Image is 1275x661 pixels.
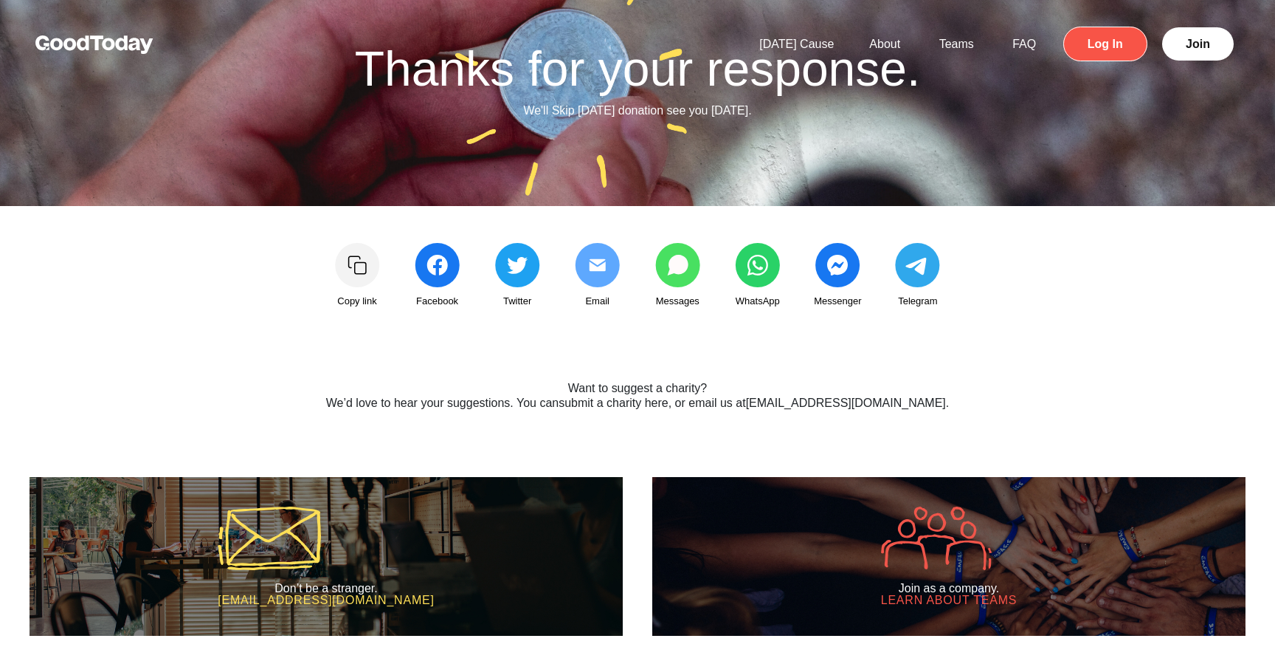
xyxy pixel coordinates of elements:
[575,243,620,287] img: share_email2-0c4679e4b4386d6a5b86d8c72d62db284505652625843b8f2b6952039b23a09d.svg
[335,243,380,287] img: Copy link
[881,243,955,309] a: Telegram
[881,595,1017,606] h3: Learn about Teams
[922,38,992,50] a: Teams
[585,293,609,309] span: Email
[337,293,376,309] span: Copy link
[416,293,458,309] span: Facebook
[881,582,1017,595] h2: Join as a company.
[881,507,992,570] img: icon-company-9005efa6fbb31de5087adda016c9bae152a033d430c041dc1efcb478492f602d.svg
[218,582,435,595] h2: Don’t be a stranger.
[898,293,937,309] span: Telegram
[742,38,851,50] a: [DATE] Cause
[851,38,918,50] a: About
[320,243,394,309] a: Copy link
[503,293,531,309] span: Twitter
[415,243,460,287] img: share_facebook-c991d833322401cbb4f237049bfc194d63ef308eb3503c7c3024a8cbde471ffb.svg
[640,243,714,309] a: Messages
[480,243,554,309] a: Twitter
[561,243,635,309] a: Email
[218,507,320,570] img: icon-mail-5a43aaca37e600df00e56f9b8d918e47a1bfc3b774321cbcea002c40666e291d.svg
[63,44,1211,93] h1: Thanks for your response.
[559,397,668,409] a: submit a charity here
[82,394,1193,412] p: We’d love to hear your suggestions. You can , or email us at .
[801,243,874,309] a: Messenger
[995,38,1054,50] a: FAQ
[746,397,946,409] a: [EMAIL_ADDRESS][DOMAIN_NAME]
[815,243,860,287] img: share_messenger-c45e1c7bcbce93979a22818f7576546ad346c06511f898ed389b6e9c643ac9fb.svg
[1063,27,1147,61] a: Log In
[30,477,623,636] a: Don’t be a stranger. [EMAIL_ADDRESS][DOMAIN_NAME]
[82,382,1193,395] h2: Want to suggest a charity?
[218,595,435,606] h3: [EMAIL_ADDRESS][DOMAIN_NAME]
[1162,27,1234,61] a: Join
[401,243,474,309] a: Facebook
[736,293,780,309] span: WhatsApp
[652,477,1245,636] a: Join as a company. Learn about Teams
[735,243,780,287] img: share_whatsapp-5443f3cdddf22c2a0b826378880ed971e5ae1b823a31c339f5b218d16a196cbc.svg
[35,35,153,54] img: GoodToday
[814,293,861,309] span: Messenger
[495,243,540,287] img: share_twitter-4edeb73ec953106eaf988c2bc856af36d9939993d6d052e2104170eae85ec90a.svg
[895,243,940,287] img: share_telegram-202ce42bf2dc56a75ae6f480dc55a76afea62cc0f429ad49403062cf127563fc.svg
[721,243,795,309] a: WhatsApp
[656,293,699,309] span: Messages
[655,243,700,287] img: share_messages-3b1fb8c04668ff7766dd816aae91723b8c2b0b6fc9585005e55ff97ac9a0ace1.svg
